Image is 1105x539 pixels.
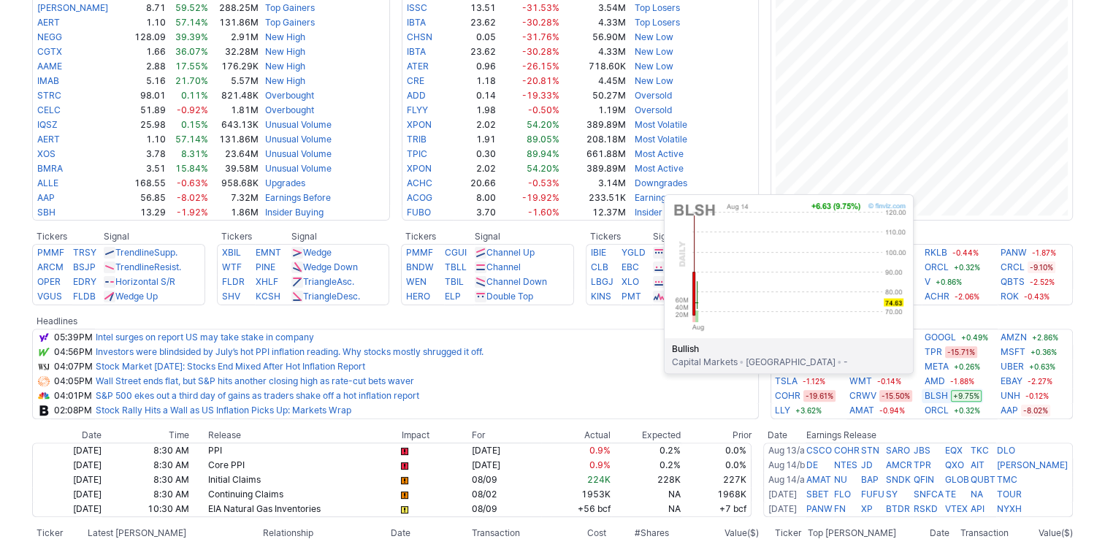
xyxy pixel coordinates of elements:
td: 821.48K [209,88,259,103]
th: Signal [652,229,759,244]
td: 4.45M [559,74,626,88]
a: ADD [407,90,426,101]
a: Stock Market [DATE]: Stocks End Mixed After Hot Inflation Report [96,361,365,372]
a: KINS [591,291,611,302]
span: -0.63% [177,177,208,188]
a: EBC [622,261,639,272]
td: 389.89M [559,161,626,176]
a: FLYY [407,104,428,115]
span: 17.55% [175,61,208,72]
a: JBS [914,445,930,456]
a: Unusual Volume [265,134,332,145]
a: AMAT [849,403,874,418]
a: IBIE [591,247,606,258]
td: 208.18M [559,132,626,147]
a: Channel Down [486,276,547,287]
a: TPIC [407,148,427,159]
a: IQSZ [37,119,58,130]
span: 54.20% [526,119,559,130]
a: COHR [775,389,800,403]
td: 131.86M [209,132,259,147]
a: Intel surges on report US may take stake in company [96,332,314,343]
td: 56.90M [559,30,626,45]
a: New Low [635,75,673,86]
span: +0.86% [933,276,964,288]
a: Channel Up [486,247,535,258]
a: S&P 500 ekes out a third day of gains as traders shake off a hot inflation report [96,390,419,401]
td: 643.13K [209,118,259,132]
a: Top Gainers [265,2,315,13]
a: SARO [886,445,910,456]
span: Desc. [337,291,360,302]
a: ACHR [925,289,949,304]
a: XBIL [222,247,241,258]
span: 36.07% [175,46,208,57]
a: PMMF [37,247,64,258]
a: CLB [591,261,608,272]
td: 50.27M [559,88,626,103]
a: New Low [635,61,673,72]
a: IBTA [407,46,426,57]
a: AMCR [886,459,912,470]
a: JD [861,459,873,470]
a: VGUS [37,291,62,302]
a: ORCL [925,403,949,418]
span: -0.92% [177,104,208,115]
a: ISSC [407,2,427,13]
td: 7.32M [209,191,259,205]
a: Earnings After [635,192,693,203]
span: 15.84% [175,163,208,174]
a: WMT [849,374,872,389]
a: SBET [806,489,829,500]
span: 59.52% [175,2,208,13]
a: SNFCA [914,489,944,500]
a: AMD [925,374,945,389]
td: 2.88 [126,59,167,74]
td: 12.37M [559,205,626,221]
a: META [925,359,949,374]
th: Headlines [32,314,51,329]
td: 1.81M [209,103,259,118]
span: -0.50% [527,104,559,115]
td: 8.71 [126,1,167,15]
td: 4.33M [559,45,626,59]
a: Wedge Down [303,261,358,272]
td: 2.91M [209,30,259,45]
a: TRIB [407,134,427,145]
td: 2.02 [453,118,497,132]
span: -2.06% [952,291,982,302]
a: [DATE] [768,503,797,514]
a: Insider Buying [265,207,324,218]
td: 661.88M [559,147,626,161]
a: Stock Rally Hits a Wall as US Inflation Picks Up: Markets Wrap [96,405,351,416]
td: 3.51 [126,161,167,176]
span: +2.86% [1030,332,1060,343]
a: PMMF [406,247,433,258]
td: 25.98 [126,118,167,132]
a: NA [971,489,983,500]
a: PANW [806,503,833,514]
b: Bullish [672,343,906,356]
td: 1.91 [453,132,497,147]
a: BSJP [73,261,96,272]
td: 128.09 [126,30,167,45]
a: SBH [37,207,56,218]
a: SHV [222,291,240,302]
span: Trendline [115,261,154,272]
a: BNDW [406,261,434,272]
td: 5.16 [126,74,167,88]
a: PMT [622,291,641,302]
a: TPR [914,459,931,470]
span: -31.53% [521,2,559,13]
span: Asc. [337,276,354,287]
span: Trendline [115,247,154,258]
a: FUBO [407,207,431,218]
a: ORCL [925,260,949,275]
a: Most Active [635,148,684,159]
td: 23.64M [209,147,259,161]
td: 23.62 [453,45,497,59]
td: 4.33M [559,15,626,30]
a: EMNT [256,247,281,258]
a: CSCO [806,445,832,456]
a: New High [265,61,305,72]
